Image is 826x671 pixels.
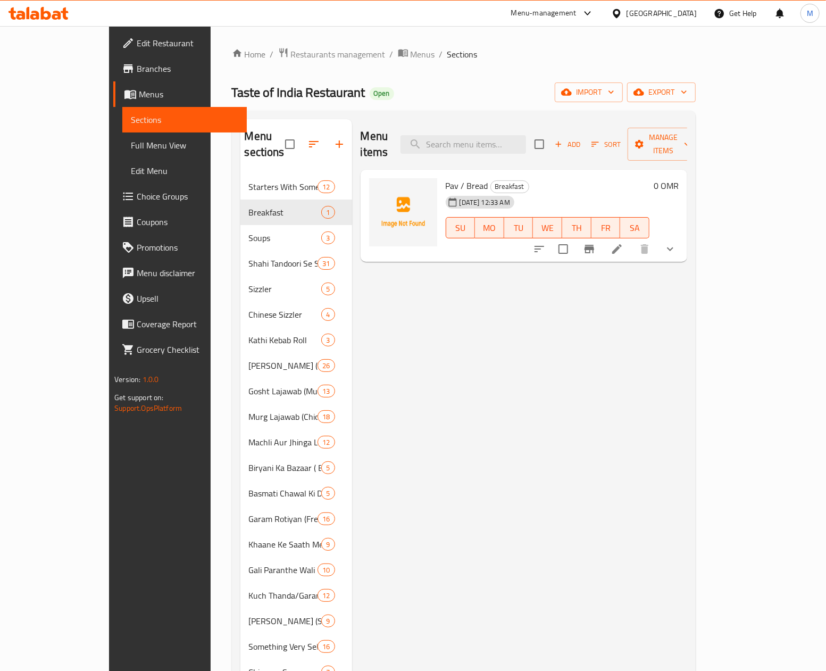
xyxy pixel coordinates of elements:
[447,48,478,61] span: Sections
[249,589,318,602] span: Kuch Thanda/Garam Ho Jai (Beverages)
[401,135,526,154] input: search
[249,512,318,525] div: Garam Rotiyan (Freshly Baked Bread From Clay Oven)
[137,62,238,75] span: Branches
[321,538,335,551] div: items
[249,538,322,551] span: Khaane Ke Saath Mein ( Accompaniments)
[318,359,335,372] div: items
[620,217,649,238] button: SA
[318,642,334,652] span: 16
[113,81,247,107] a: Menus
[491,180,529,193] span: Breakfast
[321,615,335,627] div: items
[249,410,318,423] div: Murg Lajawab (Chicken Specialities)
[504,217,533,238] button: TU
[122,158,247,184] a: Edit Menu
[318,361,334,371] span: 26
[240,506,352,532] div: Garam Rotiyan (Freshly Baked Bread From Clay Oven)16
[553,138,582,151] span: Add
[131,113,238,126] span: Sections
[249,180,318,193] span: Starters With Something Special
[249,615,322,627] span: [PERSON_NAME] (Sweets)
[139,88,238,101] span: Menus
[249,206,322,219] span: Breakfast
[240,302,352,327] div: Chinese Sizzler4
[807,7,813,19] span: M
[137,37,238,49] span: Edit Restaurant
[628,128,699,161] button: Manage items
[321,487,335,500] div: items
[555,82,623,102] button: import
[318,410,335,423] div: items
[240,378,352,404] div: Gosht Lajawab (Mutton Specialties)13
[361,128,388,160] h2: Menu items
[632,236,657,262] button: delete
[249,640,318,653] span: Something Very Selective From [GEOGRAPHIC_DATA] Starters
[508,220,529,236] span: TU
[113,56,247,81] a: Branches
[249,436,318,449] span: Machli Aur Jhinga Lajawab (Seafood Specialities)
[114,372,140,386] span: Version:
[240,327,352,353] div: Kathi Kebab Roll3
[318,514,334,524] span: 16
[137,318,238,330] span: Coverage Report
[322,284,334,294] span: 5
[446,217,475,238] button: SU
[446,178,488,194] span: Pav / Bread
[318,385,335,397] div: items
[114,391,163,404] span: Get support on:
[627,82,696,102] button: export
[533,217,562,238] button: WE
[142,372,158,386] span: 1.0.0
[322,463,334,473] span: 5
[322,208,334,218] span: 1
[245,128,285,160] h2: Menu sections
[122,107,247,132] a: Sections
[137,343,238,356] span: Grocery Checklist
[636,86,687,99] span: export
[137,267,238,279] span: Menu disclaimer
[122,132,247,158] a: Full Menu View
[411,48,435,61] span: Menus
[240,557,352,583] div: Gali Paranthe Wali10
[318,182,334,192] span: 12
[527,236,552,262] button: sort-choices
[562,217,591,238] button: TH
[322,488,334,499] span: 5
[636,131,690,158] span: Manage items
[611,243,623,255] a: Edit menu item
[390,48,394,61] li: /
[249,359,318,372] span: [PERSON_NAME] ( Vegetables And Lentils)
[113,286,247,311] a: Upsell
[624,220,645,236] span: SA
[240,225,352,251] div: Soups3
[137,292,238,305] span: Upsell
[249,359,318,372] div: Sabazian Dal Lazawab ( Vegetables And Lentils)
[322,233,334,243] span: 3
[240,174,352,200] div: Starters With Something Special12
[475,217,504,238] button: MO
[321,283,335,295] div: items
[240,353,352,378] div: [PERSON_NAME] ( Vegetables And Lentils)26
[657,236,683,262] button: show more
[370,89,394,98] span: Open
[654,178,679,193] h6: 0 OMR
[249,487,322,500] span: Basmati Chawal Ki Dawat (Rice Specialities)
[113,311,247,337] a: Coverage Report
[528,133,550,155] span: Select section
[552,238,574,260] span: Select to update
[327,131,352,157] button: Add section
[318,412,334,422] span: 18
[577,236,602,262] button: Branch-specific-item
[321,308,335,321] div: items
[240,429,352,455] div: Machli Aur Jhinga Lajawab (Seafood Specialities)12
[591,217,621,238] button: FR
[249,334,322,346] span: Kathi Kebab Roll
[113,260,247,286] a: Menu disclaimer
[249,385,318,397] span: Gosht Lajawab (Mutton Specialties)
[511,7,577,20] div: Menu-management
